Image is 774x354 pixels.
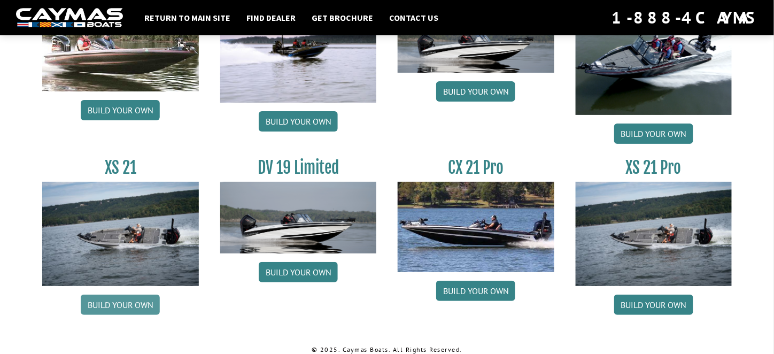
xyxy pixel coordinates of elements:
[436,81,515,102] a: Build your own
[398,1,554,73] img: dv-19-ban_from_website_for_caymas_connect.png
[220,158,377,178] h3: DV 19 Limited
[259,111,338,132] a: Build your own
[139,11,236,25] a: Return to main site
[259,262,338,282] a: Build your own
[576,158,732,178] h3: XS 21 Pro
[576,182,732,286] img: XS_21_thumbnail.jpg
[614,124,693,144] a: Build your own
[81,295,160,315] a: Build your own
[81,100,160,120] a: Build your own
[614,295,693,315] a: Build your own
[16,8,123,28] img: white-logo-c9c8dbefe5ff5ceceb0f0178aa75bf4bb51f6bca0971e226c86eb53dfe498488.png
[384,11,444,25] a: Contact Us
[42,1,199,91] img: CX21_thumb.jpg
[306,11,378,25] a: Get Brochure
[42,158,199,178] h3: XS 21
[398,158,554,178] h3: CX 21 Pro
[42,182,199,286] img: XS_21_thumbnail.jpg
[576,1,732,115] img: DV_20_from_website_for_caymas_connect.png
[220,182,377,253] img: dv-19-ban_from_website_for_caymas_connect.png
[220,1,377,103] img: DV22_original_motor_cropped_for_caymas_connect.jpg
[398,182,554,272] img: CX-21Pro_thumbnail.jpg
[241,11,301,25] a: Find Dealer
[436,281,515,301] a: Build your own
[612,6,758,29] div: 1-888-4CAYMAS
